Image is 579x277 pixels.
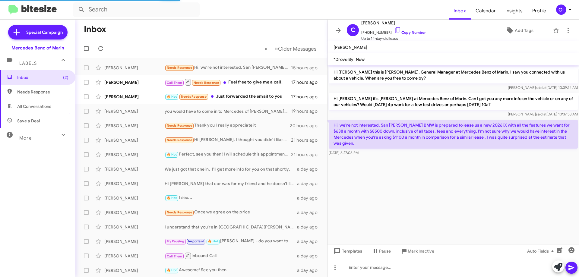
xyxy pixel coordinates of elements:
button: Add Tags [488,25,550,36]
div: 17 hours ago [291,94,322,100]
button: Previous [261,42,271,55]
div: [PERSON_NAME] [104,137,165,143]
button: Next [271,42,320,55]
a: Insights [501,2,527,20]
span: 🔥 Hot [167,153,177,156]
span: Needs Response [194,81,219,85]
div: [PERSON_NAME] [104,123,165,129]
div: Feel free to give me a call. [165,78,291,86]
div: [PERSON_NAME] [104,152,165,158]
span: 🔥 Hot [208,239,218,243]
div: a day ago [297,267,322,273]
div: [PERSON_NAME] [104,166,165,172]
div: [PERSON_NAME] [104,224,165,230]
div: 21 hours ago [291,137,322,143]
span: Add Tags [515,25,533,36]
span: Templates [332,246,362,257]
span: [PERSON_NAME] [334,45,367,50]
div: [PERSON_NAME] [104,267,165,273]
span: New [356,57,365,62]
div: Awesome! See you then. [165,267,297,274]
div: [PERSON_NAME] [104,253,165,259]
div: 20 hours ago [290,123,322,129]
div: [PERSON_NAME] [104,65,165,71]
div: Just forwarded the email to you [165,93,291,100]
a: Special Campaign [8,25,68,39]
div: a day ago [297,166,322,172]
span: Older Messages [278,46,316,52]
div: you would have to come in to Mercedes of [PERSON_NAME] to have [PERSON_NAME] work with you directly [165,108,291,114]
button: Templates [327,246,367,257]
a: Calendar [471,2,501,20]
div: Thank you I really appreciate it [165,122,290,129]
span: Labels [19,61,37,66]
div: [PERSON_NAME] - do you want to come in this weekend to close this deal? [165,238,297,245]
input: Search [73,2,200,17]
span: All Conversations [17,103,51,109]
div: a day ago [297,224,322,230]
p: Hi [PERSON_NAME] it's [PERSON_NAME] at Mercedes Benz of Marin. Can I get you any more info on the... [329,93,578,110]
span: Call Them [167,81,182,85]
div: Hi [PERSON_NAME] that car was for my friend and he doesn't like the RAV4 after all [165,181,297,187]
h1: Inbox [84,24,106,34]
span: C [351,25,355,35]
div: Once we agree on the price [165,209,297,216]
div: [PERSON_NAME] [104,79,165,85]
span: Save a Deal [17,118,40,124]
span: said at [536,85,546,90]
span: 🔥 Hot [167,95,177,99]
span: Auto Fields [527,246,556,257]
span: Needs Response [167,66,192,70]
span: 🔥 Hot [167,268,177,272]
span: Needs Response [167,124,192,127]
span: More [19,135,32,141]
div: 15 hours ago [291,65,322,71]
p: Hi [PERSON_NAME] this is [PERSON_NAME], General Manager at Mercedes Benz of Marin. I saw you conn... [329,67,578,83]
span: Special Campaign [26,29,63,35]
button: OI [551,5,572,15]
span: [DATE] 6:27:06 PM [329,150,359,155]
span: « [264,45,268,52]
div: [PERSON_NAME] [104,209,165,216]
div: I understand that you're in [GEOGRAPHIC_DATA][PERSON_NAME], but this car is very unique at this p... [165,224,297,230]
nav: Page navigation example [261,42,320,55]
div: 17 hours ago [291,79,322,85]
div: Perfect, see you then! I will schedule this appointment now. [165,151,291,158]
div: 19 hours ago [291,108,322,114]
div: [PERSON_NAME] [104,195,165,201]
div: a day ago [297,238,322,244]
span: Needs Response [181,95,207,99]
span: Important [188,239,204,243]
button: Mark Inactive [396,246,439,257]
div: a day ago [297,253,322,259]
div: We just got that one in. I'll get more info for you on that shortly. [165,166,297,172]
div: Inbound Call [165,252,297,260]
span: [PERSON_NAME] [DATE] 10:39:14 AM [508,85,578,90]
button: Pause [367,246,396,257]
p: Hi, we're not interested. San [PERSON_NAME] BMW is prepared to lease us a new 2026 iX with all th... [329,120,578,149]
div: I see... [165,194,297,201]
div: Mercedes Benz of Marin [11,45,64,51]
a: Inbox [449,2,471,20]
span: Mark Inactive [408,246,434,257]
div: a day ago [297,209,322,216]
div: a day ago [297,181,322,187]
span: [PERSON_NAME] [361,19,426,27]
span: (2) [63,74,68,80]
span: Up to 14-day-old leads [361,36,426,42]
div: OI [556,5,566,15]
span: Call Them [167,254,182,258]
div: [PERSON_NAME] [104,108,165,114]
button: Auto Fields [522,246,561,257]
a: Profile [527,2,551,20]
div: Hi, we're not interested. San [PERSON_NAME] BMW is prepared to lease us a new 2026 iX with all th... [165,64,291,71]
div: Hi [PERSON_NAME]. I thought you didn't like my offer of 60k and my car out the door for the 2026 ... [165,137,291,143]
div: a day ago [297,195,322,201]
span: Needs Response [167,138,192,142]
span: Pause [379,246,391,257]
span: *Drove By [334,57,353,62]
div: [PERSON_NAME] [104,94,165,100]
